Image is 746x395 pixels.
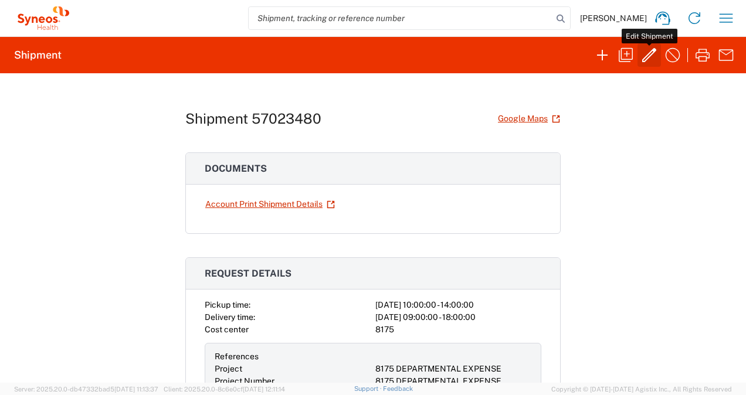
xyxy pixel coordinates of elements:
span: Documents [205,163,267,174]
span: Request details [205,268,291,279]
a: Account Print Shipment Details [205,194,335,214]
span: Pickup time: [205,300,250,309]
div: 8175 DEPARTMENTAL EXPENSE [375,363,531,375]
div: Project [215,363,371,375]
span: Delivery time: [205,312,255,322]
span: [PERSON_NAME] [580,13,647,23]
input: Shipment, tracking or reference number [249,7,552,29]
div: Project Number [215,375,371,387]
div: 8175 DEPARTMENTAL EXPENSE [375,375,531,387]
div: [DATE] 10:00:00 - 14:00:00 [375,299,541,311]
a: Support [354,385,384,392]
span: Cost center [205,325,249,334]
span: Server: 2025.20.0-db47332bad5 [14,386,158,393]
span: [DATE] 12:11:14 [243,386,285,393]
div: 8175 [375,324,541,336]
a: Feedback [383,385,413,392]
span: Client: 2025.20.0-8c6e0cf [164,386,285,393]
span: Copyright © [DATE]-[DATE] Agistix Inc., All Rights Reserved [551,384,732,394]
span: [DATE] 11:13:37 [114,386,158,393]
h2: Shipment [14,48,62,62]
a: Google Maps [497,108,561,129]
h1: Shipment 57023480 [185,110,321,127]
span: References [215,352,259,361]
div: [DATE] 09:00:00 - 18:00:00 [375,311,541,324]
